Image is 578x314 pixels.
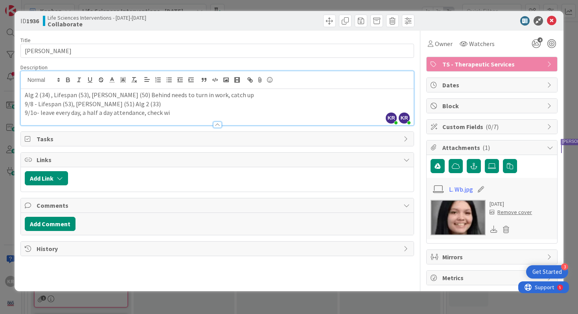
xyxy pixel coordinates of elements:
[20,16,39,26] span: ID
[538,37,543,42] span: 4
[532,268,562,276] div: Get Started
[25,171,68,185] button: Add Link
[25,100,410,109] p: 9/8 - Lifespan (53), [PERSON_NAME] (51) Alg 2 (33)
[25,91,410,100] p: Alg 2 (34) , Lifespan (53), [PERSON_NAME] (50) Behind needs to turn in work, catch up
[20,44,414,58] input: type card name here...
[25,217,75,231] button: Add Comment
[490,208,532,216] div: Remove cover
[442,80,543,90] span: Dates
[26,17,39,25] b: 1936
[482,144,490,151] span: ( 1 )
[526,265,568,279] div: Open Get Started checklist, remaining modules: 3
[41,3,43,9] div: 5
[48,21,146,27] b: Collaborate
[37,201,400,210] span: Comments
[435,39,453,48] span: Owner
[561,263,568,270] div: 3
[48,15,146,21] span: Life Sciences Interventions - [DATE]-[DATE]
[399,113,410,124] span: KR
[490,224,498,235] div: Download
[469,39,495,48] span: Watchers
[442,273,543,283] span: Metrics
[442,101,543,111] span: Block
[20,64,48,71] span: Description
[386,113,397,124] span: KR
[20,37,31,44] label: Title
[442,252,543,262] span: Mirrors
[37,244,400,253] span: History
[442,59,543,69] span: TS - Therapeutic Services
[37,155,400,164] span: Links
[17,1,36,11] span: Support
[490,200,532,208] div: [DATE]
[442,143,543,152] span: Attachments
[25,108,410,117] p: 9/1o- leave every day, a half a day attendance, check wi
[37,134,400,144] span: Tasks
[486,123,499,131] span: ( 0/7 )
[442,122,543,131] span: Custom Fields
[449,185,473,194] a: L. Wb.jpg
